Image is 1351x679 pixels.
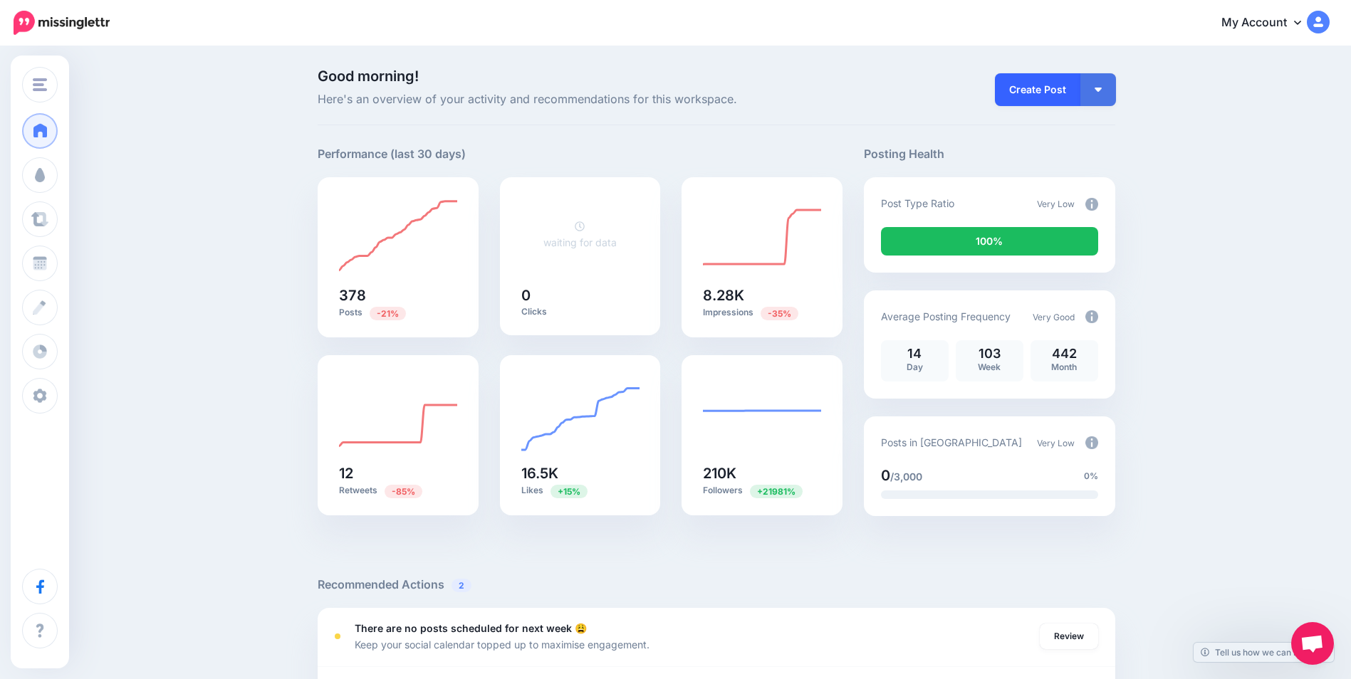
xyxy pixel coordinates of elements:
span: Previous period: 80 [385,485,422,498]
p: Post Type Ratio [881,195,954,211]
p: Impressions [703,306,821,320]
span: Here's an overview of your activity and recommendations for this workspace. [318,90,843,109]
img: arrow-down-white.png [1095,88,1102,92]
p: Clicks [521,306,640,317]
span: 2 [452,579,471,592]
p: 442 [1038,347,1091,360]
span: Very Good [1033,312,1075,322]
span: Previous period: 951 [750,485,803,498]
p: Retweets [339,484,457,498]
p: Likes [521,484,640,498]
span: /3,000 [890,470,922,483]
p: 14 [888,347,941,360]
h5: Posting Health [864,145,1115,163]
img: info-circle-grey.png [1085,198,1098,211]
span: Week [978,362,1001,372]
a: Tell us how we can improve [1194,643,1334,662]
span: Previous period: 477 [370,307,406,320]
h5: 0 [521,288,640,302]
p: Posts [339,306,457,320]
div: 100% of your posts in the last 30 days were manually created (i.e. were not from Drip Campaigns o... [881,227,1098,256]
h5: 16.5K [521,466,640,480]
p: 103 [963,347,1016,360]
span: Previous period: 12.7K [761,307,798,320]
span: Very Low [1037,199,1075,209]
a: My Account [1207,6,1330,41]
span: Good morning! [318,68,419,85]
p: Average Posting Frequency [881,308,1011,325]
p: Followers [703,484,821,498]
a: waiting for data [543,220,617,248]
span: Month [1051,362,1077,372]
b: There are no posts scheduled for next week 😩 [355,622,587,634]
h5: Performance (last 30 days) [318,145,466,163]
p: Posts in [GEOGRAPHIC_DATA] [881,434,1022,451]
img: info-circle-grey.png [1085,310,1098,323]
h5: 12 [339,466,457,480]
h5: 378 [339,288,457,302]
span: Day [907,362,923,372]
span: 0 [881,467,890,484]
h5: Recommended Actions [318,576,1115,594]
img: Missinglettr [14,11,110,35]
span: Previous period: 14.3K [551,485,588,498]
h5: 210K [703,466,821,480]
a: Review [1040,623,1098,649]
span: 0% [1084,469,1098,483]
a: Create Post [995,73,1080,106]
div: <div class='status-dot small red margin-right'></div>Error [335,633,340,639]
h5: 8.28K [703,288,821,302]
a: Open chat [1291,622,1334,665]
span: Very Low [1037,438,1075,448]
img: menu.png [33,78,47,91]
p: Keep your social calendar topped up to maximise engagement. [355,636,650,653]
img: info-circle-grey.png [1085,436,1098,449]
